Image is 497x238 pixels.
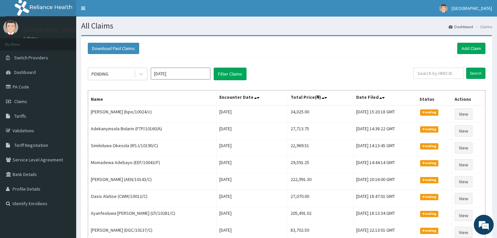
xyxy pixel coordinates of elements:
[354,123,417,140] td: [DATE] 14:38:22 GMT
[288,105,354,123] td: 34,025.00
[88,43,139,54] button: Download Paid Claims
[14,113,26,119] span: Tariffs
[420,109,438,115] span: Pending
[455,108,472,120] a: View
[420,160,438,166] span: Pending
[23,27,78,33] p: [GEOGRAPHIC_DATA]
[466,68,485,79] input: Search
[88,156,217,173] td: Momadewa Adebayo (EEF/10043/F)
[455,142,472,153] a: View
[288,190,354,207] td: 27,070.00
[23,36,39,41] a: Online
[217,190,288,207] td: [DATE]
[88,105,217,123] td: [PERSON_NAME] (bpo/10024/c)
[354,140,417,156] td: [DATE] 14:13:45 GMT
[452,5,492,11] span: [GEOGRAPHIC_DATA]
[439,4,448,13] img: User Image
[88,190,217,207] td: Oasis Alatise (CWM/10012/C)
[14,69,36,75] span: Dashboard
[354,90,417,106] th: Date Filed
[455,210,472,221] a: View
[217,123,288,140] td: [DATE]
[288,207,354,224] td: 205,491.02
[14,98,27,104] span: Claims
[420,126,438,132] span: Pending
[217,105,288,123] td: [DATE]
[420,177,438,183] span: Pending
[14,142,48,148] span: Tariff Negotiation
[452,90,485,106] th: Actions
[417,90,452,106] th: Status
[88,140,217,156] td: Similoluwa Okesola (RSJ/10190/C)
[288,123,354,140] td: 27,713.75
[354,173,417,190] td: [DATE] 20:16:00 GMT
[455,159,472,170] a: View
[413,68,464,79] input: Search by HMO ID
[217,207,288,224] td: [DATE]
[14,55,48,61] span: Switch Providers
[3,20,18,35] img: User Image
[217,90,288,106] th: Encounter Date
[420,143,438,149] span: Pending
[354,156,417,173] td: [DATE] 14:44:14 GMT
[288,173,354,190] td: 222,991.30
[88,173,217,190] td: [PERSON_NAME] (AEN/10143/C)
[457,43,485,54] a: Add Claim
[214,68,247,80] button: Filter Claims
[288,140,354,156] td: 22,969.51
[88,123,217,140] td: Adekanyinsola Bolarin (FTP/10160/A)
[217,173,288,190] td: [DATE]
[88,207,217,224] td: Ayanfeoluwa [PERSON_NAME] (LTI/10281/C)
[354,105,417,123] td: [DATE] 15:20:18 GMT
[151,68,210,80] input: Select Month and Year
[81,22,492,30] h1: All Claims
[455,193,472,204] a: View
[474,24,492,30] li: Claims
[88,90,217,106] th: Name
[288,90,354,106] th: Total Price(₦)
[91,71,108,77] div: PENDING
[217,156,288,173] td: [DATE]
[420,194,438,200] span: Pending
[354,207,417,224] td: [DATE] 18:13:34 GMT
[455,176,472,187] a: View
[420,228,438,234] span: Pending
[354,190,417,207] td: [DATE] 18:47:01 GMT
[217,140,288,156] td: [DATE]
[455,227,472,238] a: View
[449,24,473,30] a: Dashboard
[420,211,438,217] span: Pending
[288,156,354,173] td: 29,591.25
[455,125,472,137] a: View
